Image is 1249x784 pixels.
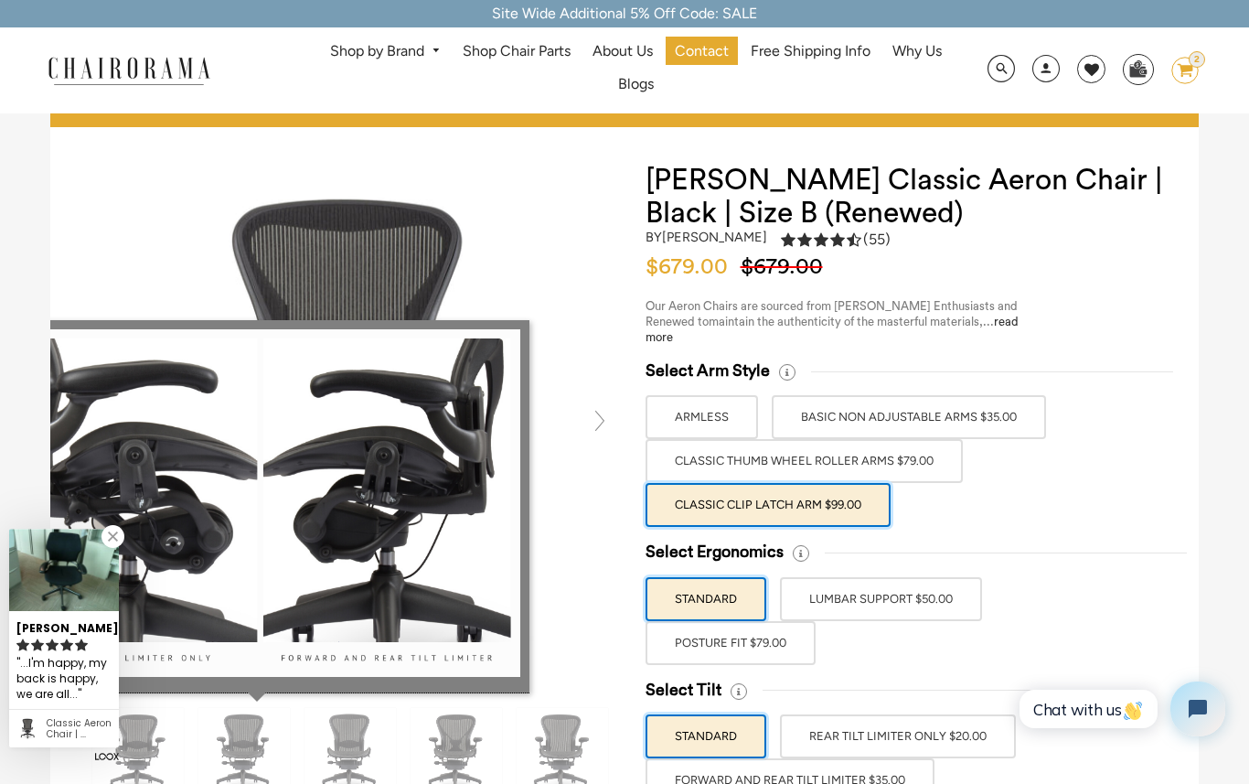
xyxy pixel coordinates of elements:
[883,37,951,65] a: Why Us
[298,37,975,104] nav: DesktopNavigation
[618,75,654,94] span: Blogs
[646,256,737,278] span: $679.00
[646,621,816,665] label: POSTURE FIT $79.00
[780,714,1016,758] label: REAR TILT LIMITER ONLY $20.00
[646,164,1163,230] h1: [PERSON_NAME] Classic Aeron Chair | Black | Size B (Renewed)
[666,37,738,65] a: Contact
[592,42,653,61] span: About Us
[87,164,618,695] img: DSC_4288_grande.jpg
[751,42,870,61] span: Free Shipping Info
[9,529,119,611] img: Olivia review of Classic Aeron Chair | Black | Size B (Renewed)
[16,614,112,637] div: [PERSON_NAME]
[646,483,891,527] label: Classic Clip Latch Arm $99.00
[1124,55,1152,82] img: WhatsApp_Image_2024-07-12_at_16.23.01.webp
[741,256,832,278] span: $679.00
[742,37,880,65] a: Free Shipping Info
[60,639,73,651] svg: rating icon full
[863,231,891,250] span: (55)
[463,42,571,61] span: Shop Chair Parts
[46,639,59,651] svg: rating icon full
[646,714,766,758] label: STANDARD
[321,38,450,66] a: Shop by Brand
[781,230,891,249] div: 4.5 rating (55 votes)
[772,395,1046,439] label: BASIC NON ADJUSTABLE ARMS $35.00
[780,577,982,621] label: LUMBAR SUPPORT $50.00
[892,42,942,61] span: Why Us
[646,230,767,245] h2: by
[609,70,663,99] a: Blogs
[583,37,662,65] a: About Us
[646,680,721,701] span: Select Tilt
[47,718,112,740] div: Classic Aeron Chair | Black | Size B (Renewed)
[646,300,1018,328] span: Our Aeron Chairs are sourced from [PERSON_NAME] Enthusiasts and Renewed to
[75,639,88,651] svg: rating icon full
[646,439,963,483] label: Classic Thumb Wheel Roller Arms $79.00
[999,666,1241,752] iframe: Tidio Chat
[646,577,766,621] label: STANDARD
[37,54,220,86] img: chairorama
[1158,57,1199,84] a: 2
[646,542,784,563] span: Select Ergonomics
[31,639,44,651] svg: rating icon full
[646,395,758,439] label: ARMLESS
[662,229,767,245] a: [PERSON_NAME]
[646,360,770,381] span: Select Arm Style
[675,42,729,61] span: Contact
[16,639,29,651] svg: rating icon full
[646,316,1019,343] span: maintain the authenticity of the masterful materials,...
[16,654,112,704] div: ...I'm happy, my back is happy, we are all supremely happy!...
[1189,51,1205,68] div: 2
[781,230,891,254] a: 4.5 rating (55 votes)
[454,37,580,65] a: Shop Chair Parts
